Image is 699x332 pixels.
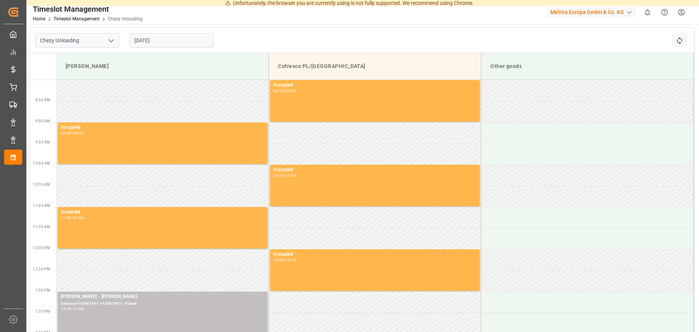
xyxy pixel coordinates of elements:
[63,59,263,73] div: [PERSON_NAME]
[284,174,285,177] div: -
[105,35,117,46] button: open menu
[656,4,673,21] button: Help Center
[547,7,636,18] div: Melitta Europa GmbH & Co. KG
[35,140,50,144] span: 9:30 AM
[547,5,639,19] button: Melitta Europa GmbH & Co. KG
[639,4,656,21] button: show 0 new notifications
[130,33,214,48] input: DD.MM.YYYY
[33,204,50,208] span: 11:00 AM
[61,307,72,310] div: 13:00
[33,16,45,22] a: Home
[273,89,284,93] div: 08:00
[33,225,50,229] span: 11:30 AM
[73,216,84,219] div: 12:00
[273,251,477,258] div: Occupied
[33,161,50,165] span: 10:00 AM
[72,216,73,219] div: -
[73,307,84,310] div: 14:00
[33,182,50,187] span: 10:30 AM
[61,216,72,219] div: 11:00
[275,59,475,73] div: Cofresco PL/[GEOGRAPHIC_DATA]
[35,33,119,48] input: Type to search/select
[33,3,143,15] div: Timeslot Management
[273,258,284,262] div: 12:00
[285,174,296,177] div: 11:00
[284,89,285,93] div: -
[72,131,73,135] div: -
[61,124,264,131] div: Occupied
[61,208,264,216] div: Occupied
[35,119,50,123] span: 9:00 AM
[285,89,296,93] div: 09:00
[61,293,264,301] div: [PERSON_NAME] - [PERSON_NAME]
[72,307,73,310] div: -
[54,16,100,22] a: Timeslot Management
[273,174,284,177] div: 10:00
[35,98,50,102] span: 8:30 AM
[35,288,50,292] span: 1:00 PM
[284,258,285,262] div: -
[61,131,72,135] div: 09:00
[33,246,50,250] span: 12:00 PM
[273,166,477,174] div: Occupied
[487,59,687,73] div: Other goods
[73,131,84,135] div: 10:00
[273,82,477,89] div: Occupied
[61,301,264,307] div: Delivery#:92567401 + 92567402 - Plate#:
[285,258,296,262] div: 13:00
[35,309,50,313] span: 1:30 PM
[33,267,50,271] span: 12:30 PM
